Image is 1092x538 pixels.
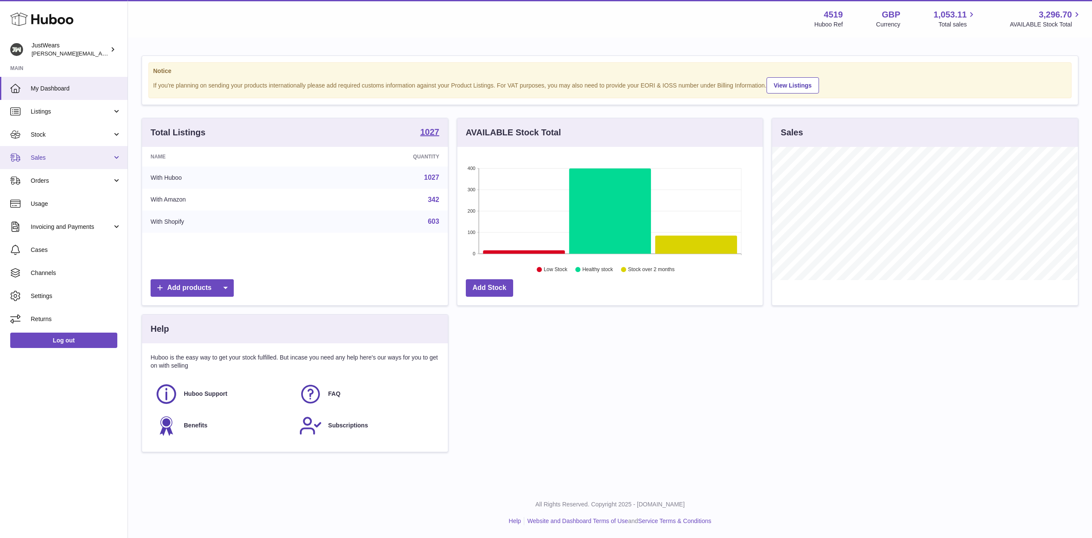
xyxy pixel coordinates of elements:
a: 342 [428,196,439,203]
a: Website and Dashboard Terms of Use [527,518,628,524]
h3: Sales [781,127,803,138]
a: 3,296.70 AVAILABLE Stock Total [1010,9,1082,29]
a: 1027 [420,128,439,138]
strong: 1027 [420,128,439,136]
text: Healthy stock [582,267,613,273]
text: 0 [473,251,475,256]
span: 3,296.70 [1039,9,1072,20]
h3: AVAILABLE Stock Total [466,127,561,138]
span: Settings [31,292,121,300]
text: Low Stock [544,267,568,273]
a: Service Terms & Conditions [638,518,712,524]
th: Quantity [309,147,447,167]
span: Channels [31,269,121,277]
a: Add Stock [466,279,513,297]
strong: Notice [153,67,1067,75]
strong: 4519 [824,9,843,20]
span: AVAILABLE Stock Total [1010,20,1082,29]
div: Huboo Ref [814,20,843,29]
span: My Dashboard [31,85,121,93]
span: Returns [31,315,121,323]
td: With Amazon [142,189,309,211]
span: Usage [31,200,121,208]
span: Orders [31,177,112,185]
a: Log out [10,333,117,348]
td: With Huboo [142,167,309,189]
li: and [524,517,711,525]
text: 300 [468,187,475,192]
span: 1,053.11 [934,9,967,20]
div: JustWears [32,41,108,58]
h3: Help [151,323,169,335]
p: Huboo is the easy way to get your stock fulfilled. But incase you need any help here's our ways f... [151,354,439,370]
text: Stock over 2 months [628,267,674,273]
a: Subscriptions [299,414,435,437]
a: 1,053.11 Total sales [934,9,977,29]
span: [PERSON_NAME][EMAIL_ADDRESS][DOMAIN_NAME] [32,50,171,57]
a: Huboo Support [155,383,290,406]
th: Name [142,147,309,167]
div: Currency [876,20,900,29]
span: Subscriptions [328,421,368,430]
span: Benefits [184,421,207,430]
img: josh@just-wears.com [10,43,23,56]
a: Help [509,518,521,524]
a: 1027 [424,174,439,181]
a: 603 [428,218,439,225]
span: Total sales [938,20,976,29]
a: FAQ [299,383,435,406]
text: 200 [468,208,475,213]
a: View Listings [767,77,819,94]
a: Benefits [155,414,290,437]
text: 100 [468,230,475,235]
span: Huboo Support [184,390,227,398]
span: Invoicing and Payments [31,223,112,231]
a: Add products [151,279,234,297]
h3: Total Listings [151,127,206,138]
span: Stock [31,131,112,139]
span: FAQ [328,390,340,398]
td: With Shopify [142,211,309,233]
span: Cases [31,246,121,254]
span: Listings [31,108,112,116]
p: All Rights Reserved. Copyright 2025 - [DOMAIN_NAME] [135,500,1085,509]
div: If you're planning on sending your products internationally please add required customs informati... [153,76,1067,94]
span: Sales [31,154,112,162]
text: 400 [468,166,475,171]
strong: GBP [882,9,900,20]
